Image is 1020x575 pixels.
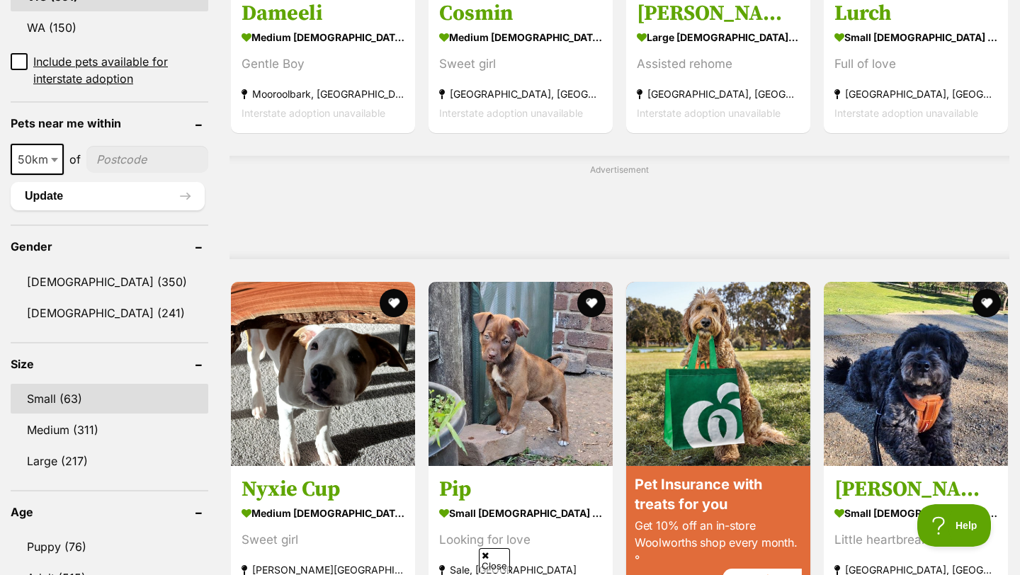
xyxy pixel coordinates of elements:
[439,503,602,524] strong: small [DEMOGRAPHIC_DATA] Dog
[12,149,62,169] span: 50km
[242,531,404,550] div: Sweet girl
[242,27,404,47] strong: medium [DEMOGRAPHIC_DATA] Dog
[834,55,997,74] div: Full of love
[439,531,602,550] div: Looking for love
[11,532,208,562] a: Puppy (76)
[11,53,208,87] a: Include pets available for interstate adoption
[439,55,602,74] div: Sweet girl
[637,107,781,119] span: Interstate adoption unavailable
[11,415,208,445] a: Medium (311)
[439,84,602,103] strong: [GEOGRAPHIC_DATA], [GEOGRAPHIC_DATA]
[637,84,800,103] strong: [GEOGRAPHIC_DATA], [GEOGRAPHIC_DATA]
[11,506,208,518] header: Age
[229,156,1009,259] div: Advertisement
[11,144,64,175] span: 50km
[834,531,997,550] div: Little heartbreaker
[11,298,208,328] a: [DEMOGRAPHIC_DATA] (241)
[86,146,208,173] input: postcode
[637,27,800,47] strong: large [DEMOGRAPHIC_DATA] Dog
[917,504,992,547] iframe: Help Scout Beacon - Open
[69,151,81,168] span: of
[242,477,404,503] h3: Nyxie Cup
[834,84,997,103] strong: [GEOGRAPHIC_DATA], [GEOGRAPHIC_DATA]
[231,282,415,466] img: Nyxie Cup - Staffordshire Bull Terrier Dog
[439,107,583,119] span: Interstate adoption unavailable
[380,289,408,317] button: favourite
[824,282,1008,466] img: Romeo Valenti - Maltese x Poodle Dog
[11,182,205,210] button: Update
[834,107,978,119] span: Interstate adoption unavailable
[11,267,208,297] a: [DEMOGRAPHIC_DATA] (350)
[834,477,997,503] h3: [PERSON_NAME]
[11,13,208,42] a: WA (150)
[834,503,997,524] strong: small [DEMOGRAPHIC_DATA] Dog
[973,289,1001,317] button: favourite
[637,55,800,74] div: Assisted rehome
[242,503,404,524] strong: medium [DEMOGRAPHIC_DATA] Dog
[242,107,385,119] span: Interstate adoption unavailable
[11,358,208,370] header: Size
[242,84,404,103] strong: Mooroolbark, [GEOGRAPHIC_DATA]
[429,282,613,466] img: Pip - Border Collie Dog
[11,240,208,253] header: Gender
[439,27,602,47] strong: medium [DEMOGRAPHIC_DATA] Dog
[11,384,208,414] a: Small (63)
[11,117,208,130] header: Pets near me within
[577,289,606,317] button: favourite
[439,477,602,503] h3: Pip
[834,27,997,47] strong: small [DEMOGRAPHIC_DATA] Dog
[479,548,510,573] span: Close
[33,53,208,87] span: Include pets available for interstate adoption
[242,55,404,74] div: Gentle Boy
[11,446,208,476] a: Large (217)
